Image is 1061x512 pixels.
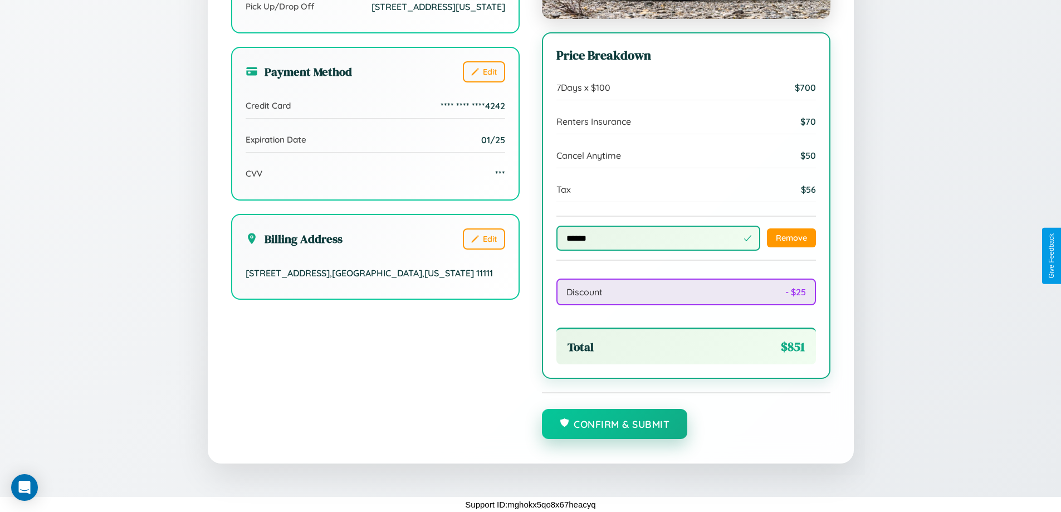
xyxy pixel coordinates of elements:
button: Confirm & Submit [542,409,688,439]
span: $ 50 [800,150,816,161]
span: 7 Days x $ 100 [556,82,610,93]
span: $ 851 [781,338,805,355]
h3: Payment Method [246,64,352,80]
span: $ 56 [801,184,816,195]
span: Tax [556,184,571,195]
span: Credit Card [246,100,291,111]
span: - $ 25 [785,286,806,298]
span: Discount [566,286,603,298]
span: Pick Up/Drop Off [246,1,315,12]
span: Total [568,339,594,355]
span: Renters Insurance [556,116,631,127]
h3: Billing Address [246,231,343,247]
span: $ 700 [795,82,816,93]
button: Edit [463,228,505,250]
span: $ 70 [800,116,816,127]
span: [STREET_ADDRESS] , [GEOGRAPHIC_DATA] , [US_STATE] 11111 [246,267,493,279]
span: Expiration Date [246,134,306,145]
h3: Price Breakdown [556,47,816,64]
span: Cancel Anytime [556,150,621,161]
div: Give Feedback [1048,233,1055,279]
p: Support ID: mghokx5qo8x67heacyq [465,497,595,512]
button: Edit [463,61,505,82]
span: CVV [246,168,262,179]
span: [STREET_ADDRESS][US_STATE] [371,1,505,12]
span: 01/25 [481,134,505,145]
div: Open Intercom Messenger [11,474,38,501]
button: Remove [767,228,816,247]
